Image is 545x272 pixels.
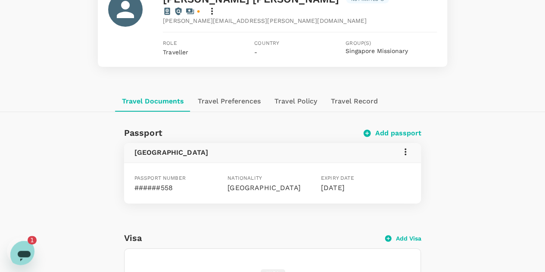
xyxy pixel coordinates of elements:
button: Travel Documents [115,91,191,112]
h6: Passport [124,126,162,140]
button: Travel Policy [268,91,324,112]
iframe: Button to launch messaging window, 1 unread message [7,238,34,265]
h6: Visa [124,231,386,245]
button: Singapore Missionary [346,48,408,55]
button: Add passport [364,129,421,138]
p: ######558 [134,183,224,193]
span: Nationality [227,175,262,181]
span: Traveller [163,49,188,56]
button: Add Visa [385,234,421,243]
p: [GEOGRAPHIC_DATA] [227,183,318,193]
span: Country [254,39,346,48]
button: Travel Preferences [191,91,268,112]
p: Add Visa [396,234,421,243]
span: Passport number [134,175,186,181]
span: Group(s) [346,39,437,48]
button: Travel Record [324,91,385,112]
button: Open messaging window, 1 unread message [3,3,31,31]
iframe: Number of unread messages [28,236,45,244]
h6: [GEOGRAPHIC_DATA] [134,147,209,159]
span: Expiry date [321,175,354,181]
span: Role [163,39,254,48]
p: [DATE] [321,183,411,193]
span: - [254,49,257,56]
span: [PERSON_NAME][EMAIL_ADDRESS][PERSON_NAME][DOMAIN_NAME] [163,16,367,25]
